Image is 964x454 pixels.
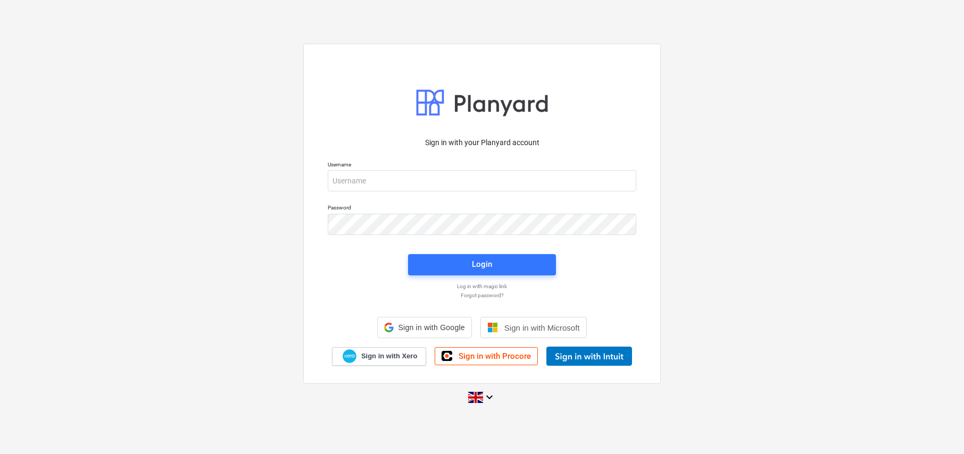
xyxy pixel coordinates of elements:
span: Sign in with Procore [459,351,531,361]
p: Sign in with your Planyard account [328,137,636,148]
a: Sign in with Procore [435,347,538,365]
div: Sign in with Google [377,317,471,338]
span: Sign in with Google [398,323,464,332]
input: Username [328,170,636,191]
img: Xero logo [343,349,356,364]
a: Forgot password? [322,292,642,299]
i: keyboard_arrow_down [483,391,496,403]
span: Sign in with Microsoft [504,323,580,332]
p: Username [328,161,636,170]
a: Sign in with Xero [332,347,427,366]
button: Login [408,254,556,275]
a: Log in with magic link [322,283,642,290]
p: Password [328,204,636,213]
img: Microsoft logo [487,322,498,333]
div: Login [472,257,492,271]
span: Sign in with Xero [361,351,417,361]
